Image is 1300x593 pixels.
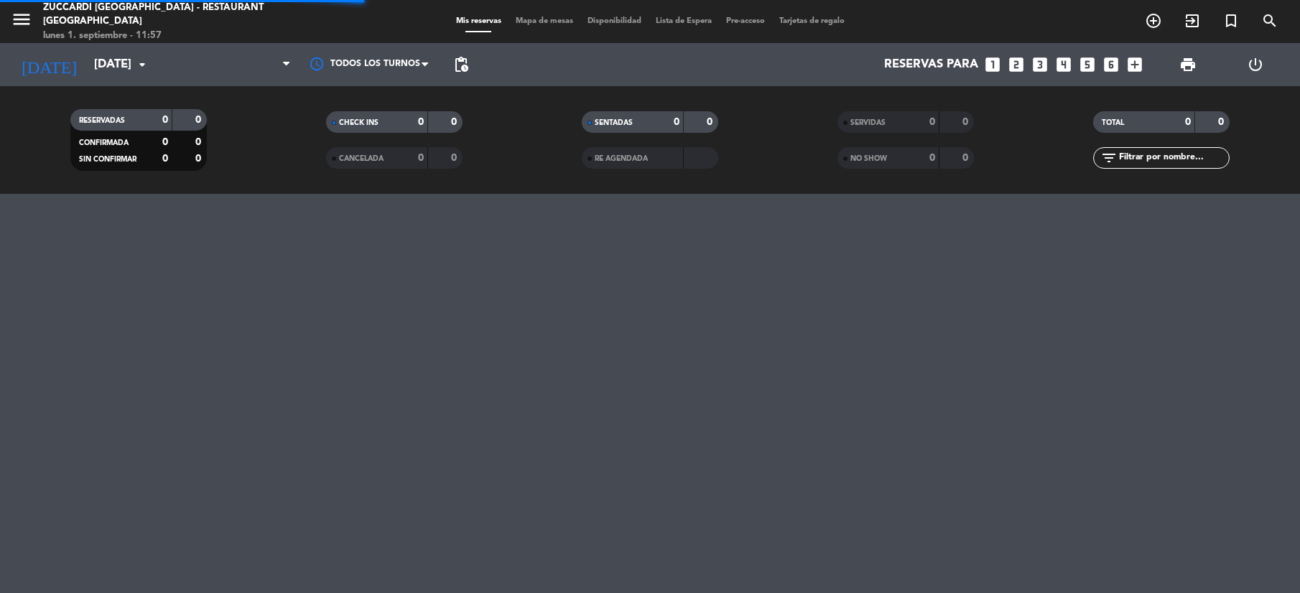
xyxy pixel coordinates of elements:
[452,56,470,73] span: pending_actions
[195,115,204,125] strong: 0
[43,1,315,29] div: Zuccardi [GEOGRAPHIC_DATA] - Restaurant [GEOGRAPHIC_DATA]
[79,156,136,163] span: SIN CONFIRMAR
[649,17,719,25] span: Lista de Espera
[1125,55,1144,74] i: add_box
[195,137,204,147] strong: 0
[595,155,648,162] span: RE AGENDADA
[1218,117,1227,127] strong: 0
[1007,55,1026,74] i: looks_two
[509,17,580,25] span: Mapa de mesas
[449,17,509,25] span: Mis reservas
[43,29,315,43] div: lunes 1. septiembre - 11:57
[884,58,978,72] span: Reservas para
[580,17,649,25] span: Disponibilidad
[1100,149,1118,167] i: filter_list
[79,139,129,146] span: CONFIRMADA
[595,119,633,126] span: SENTADAS
[79,117,125,124] span: RESERVADAS
[962,153,971,163] strong: 0
[719,17,772,25] span: Pre-acceso
[451,117,460,127] strong: 0
[707,117,715,127] strong: 0
[162,115,168,125] strong: 0
[418,117,424,127] strong: 0
[962,117,971,127] strong: 0
[195,154,204,164] strong: 0
[1222,12,1240,29] i: turned_in_not
[1145,12,1162,29] i: add_circle_outline
[162,154,168,164] strong: 0
[929,117,935,127] strong: 0
[1031,55,1049,74] i: looks_3
[1054,55,1073,74] i: looks_4
[134,56,151,73] i: arrow_drop_down
[162,137,168,147] strong: 0
[339,155,384,162] span: CANCELADA
[674,117,679,127] strong: 0
[1179,56,1197,73] span: print
[1078,55,1097,74] i: looks_5
[850,155,887,162] span: NO SHOW
[1222,43,1289,86] div: LOG OUT
[1102,119,1124,126] span: TOTAL
[1102,55,1120,74] i: looks_6
[11,9,32,30] i: menu
[772,17,852,25] span: Tarjetas de regalo
[1261,12,1278,29] i: search
[1247,56,1264,73] i: power_settings_new
[929,153,935,163] strong: 0
[418,153,424,163] strong: 0
[1185,117,1191,127] strong: 0
[339,119,379,126] span: CHECK INS
[1184,12,1201,29] i: exit_to_app
[451,153,460,163] strong: 0
[1118,150,1229,166] input: Filtrar por nombre...
[11,9,32,35] button: menu
[850,119,886,126] span: SERVIDAS
[11,49,87,80] i: [DATE]
[983,55,1002,74] i: looks_one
